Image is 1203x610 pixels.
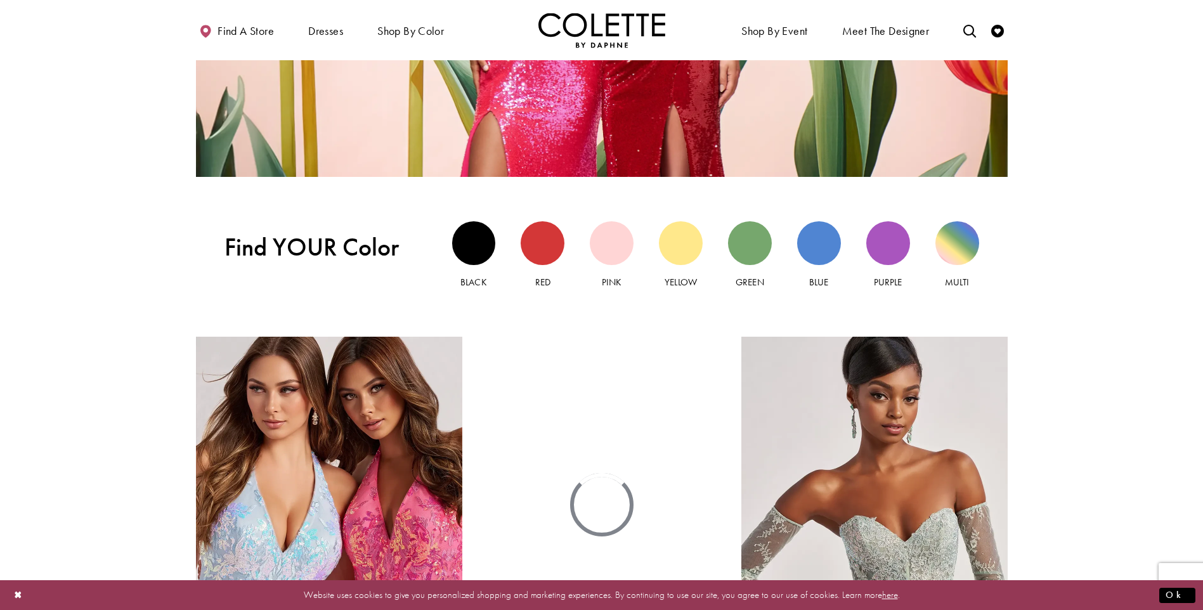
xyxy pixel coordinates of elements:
[665,276,696,289] span: Yellow
[452,221,496,289] a: Black view Black
[882,588,898,601] a: here
[91,587,1112,604] p: Website uses cookies to give you personalized shopping and marketing experiences. By continuing t...
[728,221,772,265] div: Green view
[935,221,979,265] div: Multi view
[797,221,841,265] div: Blue view
[728,221,772,289] a: Green view Green
[741,25,807,37] span: Shop By Event
[659,221,703,289] a: Yellow view Yellow
[866,221,910,289] a: Purple view Purple
[874,276,902,289] span: Purple
[590,221,634,289] a: Pink view Pink
[305,13,346,48] span: Dresses
[218,25,274,37] span: Find a store
[960,13,979,48] a: Toggle search
[839,13,933,48] a: Meet the designer
[738,13,810,48] span: Shop By Event
[452,221,496,265] div: Black view
[809,276,828,289] span: Blue
[8,584,29,606] button: Close Dialog
[535,276,550,289] span: Red
[521,221,564,289] a: Red view Red
[196,13,277,48] a: Find a store
[374,13,447,48] span: Shop by color
[308,25,343,37] span: Dresses
[1159,587,1195,603] button: Submit Dialog
[538,13,665,48] img: Colette by Daphne
[736,276,764,289] span: Green
[377,25,444,37] span: Shop by color
[538,13,665,48] a: Visit Home Page
[590,221,634,265] div: Pink view
[988,13,1007,48] a: Check Wishlist
[224,233,424,262] span: Find YOUR Color
[521,221,564,265] div: Red view
[460,276,486,289] span: Black
[659,221,703,265] div: Yellow view
[602,276,621,289] span: Pink
[797,221,841,289] a: Blue view Blue
[935,221,979,289] a: Multi view Multi
[842,25,930,37] span: Meet the designer
[866,221,910,265] div: Purple view
[945,276,969,289] span: Multi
